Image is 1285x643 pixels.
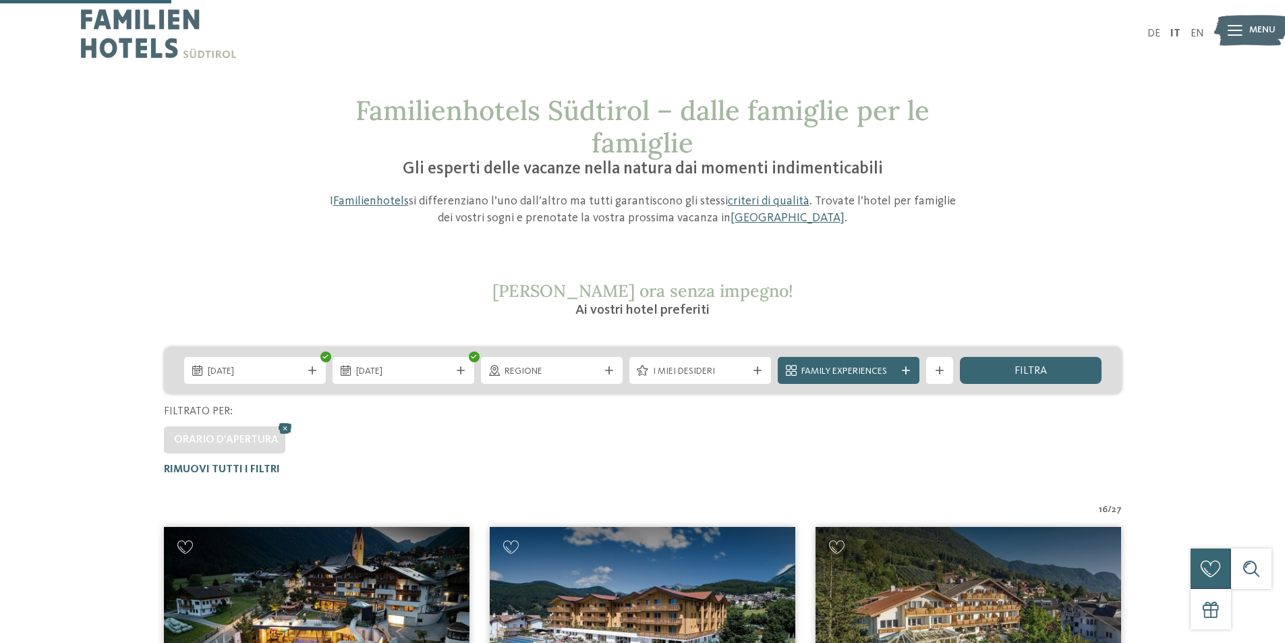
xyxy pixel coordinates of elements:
[728,195,809,207] a: criteri di qualità
[1170,28,1180,39] a: IT
[174,435,279,445] span: Orario d'apertura
[164,406,233,417] span: Filtrato per:
[355,93,930,160] span: Familienhotels Südtirol – dalle famiglie per le famiglie
[1249,24,1276,37] span: Menu
[1108,503,1112,517] span: /
[403,161,883,177] span: Gli esperti delle vacanze nella natura dai momenti indimenticabili
[1015,366,1047,376] span: filtra
[801,365,896,379] span: Family Experiences
[1191,28,1204,39] a: EN
[1147,28,1160,39] a: DE
[575,304,710,317] span: Ai vostri hotel preferiti
[731,212,845,224] a: [GEOGRAPHIC_DATA]
[1099,503,1108,517] span: 16
[333,195,409,207] a: Familienhotels
[208,365,302,379] span: [DATE]
[653,365,747,379] span: I miei desideri
[1112,503,1122,517] span: 27
[322,193,963,227] p: I si differenziano l’uno dall’altro ma tutti garantiscono gli stessi . Trovate l’hotel per famigl...
[164,464,280,475] span: Rimuovi tutti i filtri
[356,365,451,379] span: [DATE]
[505,365,599,379] span: Regione
[492,280,793,302] span: [PERSON_NAME] ora senza impegno!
